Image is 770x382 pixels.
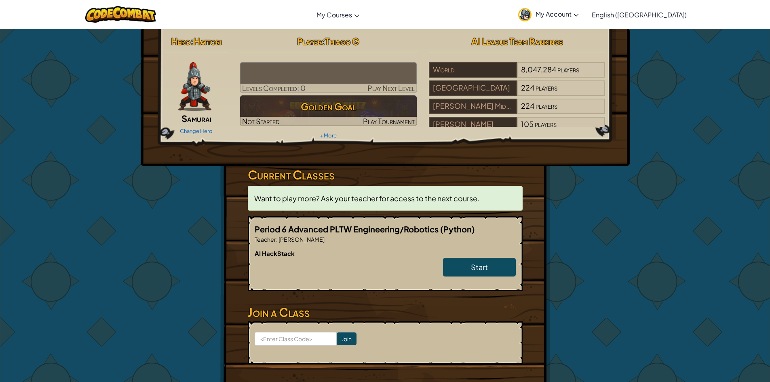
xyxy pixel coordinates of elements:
[240,62,417,93] a: Play Next Level
[429,99,517,114] div: [PERSON_NAME] Middle
[521,83,534,92] span: 224
[276,236,278,243] span: :
[248,166,523,184] h3: Current Classes
[240,97,417,116] h3: Golden Goal
[248,303,523,321] h3: Join a Class
[429,80,517,96] div: [GEOGRAPHIC_DATA]
[312,4,363,25] a: My Courses
[85,6,156,23] img: CodeCombat logo
[255,332,337,346] input: <Enter Class Code>
[278,236,325,243] span: [PERSON_NAME]
[240,95,417,126] img: Golden Goal
[592,11,687,19] span: English ([GEOGRAPHIC_DATA])
[171,36,190,47] span: Hero
[255,236,276,243] span: Teacher
[536,10,579,18] span: My Account
[322,36,325,47] span: :
[521,65,556,74] span: 8,047,284
[536,101,557,110] span: players
[440,224,475,234] span: (Python)
[363,116,415,126] span: Play Tournament
[588,4,691,25] a: English ([GEOGRAPHIC_DATA])
[255,224,440,234] span: Period 6 Advanced PLTW Engineering/Robotics
[240,95,417,126] a: Golden GoalNot StartedPlay Tournament
[471,36,563,47] span: AI League Team Rankings
[471,262,488,272] span: Start
[557,65,579,74] span: players
[429,106,605,116] a: [PERSON_NAME] Middle224players
[429,62,517,78] div: World
[514,2,583,27] a: My Account
[337,332,357,345] input: Join
[518,8,532,21] img: avatar
[316,11,352,19] span: My Courses
[180,128,213,134] a: Change Hero
[320,132,337,139] a: + More
[535,119,557,129] span: players
[297,36,322,47] span: Player
[443,258,516,276] a: Start
[255,249,295,257] span: AI HackStack
[178,62,211,111] img: samurai.pose.png
[242,83,306,93] span: Levels Completed: 0
[536,83,557,92] span: players
[429,125,605,134] a: [PERSON_NAME]105players
[521,119,534,129] span: 105
[367,83,415,93] span: Play Next Level
[194,36,222,47] span: Hattori
[242,116,280,126] span: Not Started
[181,113,211,124] span: Samurai
[429,88,605,97] a: [GEOGRAPHIC_DATA]224players
[521,101,534,110] span: 224
[429,70,605,79] a: World8,047,284players
[190,36,194,47] span: :
[254,194,479,203] span: Want to play more? Ask your teacher for access to the next course.
[325,36,359,47] span: Thiago G
[429,117,517,132] div: [PERSON_NAME]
